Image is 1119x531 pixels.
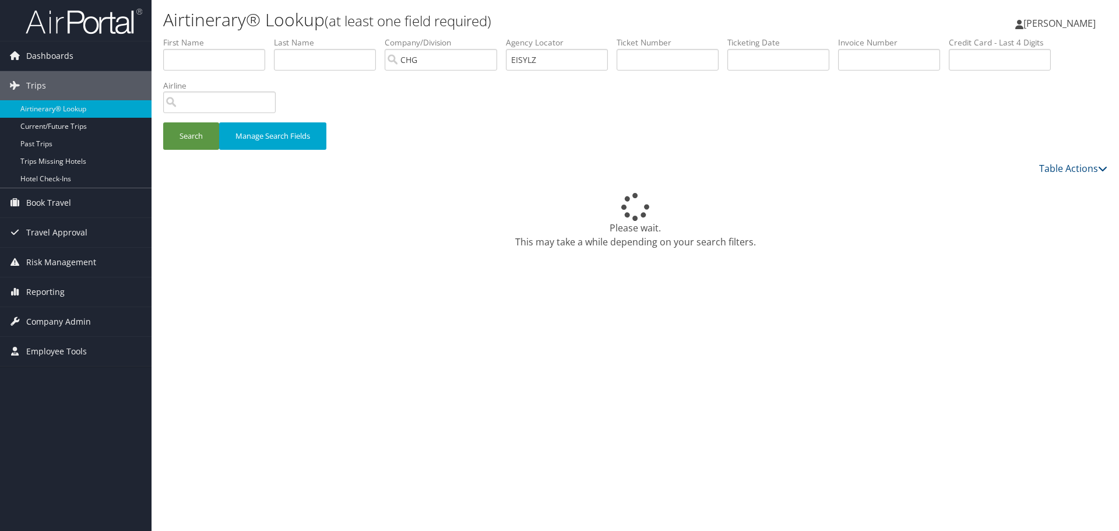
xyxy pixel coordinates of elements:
[26,71,46,100] span: Trips
[506,37,617,48] label: Agency Locator
[26,337,87,366] span: Employee Tools
[274,37,385,48] label: Last Name
[1015,6,1107,41] a: [PERSON_NAME]
[1023,17,1096,30] span: [PERSON_NAME]
[26,188,71,217] span: Book Travel
[26,41,73,71] span: Dashboards
[949,37,1060,48] label: Credit Card - Last 4 Digits
[219,122,326,150] button: Manage Search Fields
[838,37,949,48] label: Invoice Number
[26,218,87,247] span: Travel Approval
[163,37,274,48] label: First Name
[26,8,142,35] img: airportal-logo.png
[26,248,96,277] span: Risk Management
[163,80,284,92] label: Airline
[325,11,491,30] small: (at least one field required)
[1039,162,1107,175] a: Table Actions
[163,122,219,150] button: Search
[26,307,91,336] span: Company Admin
[26,277,65,307] span: Reporting
[727,37,838,48] label: Ticketing Date
[385,37,506,48] label: Company/Division
[617,37,727,48] label: Ticket Number
[163,193,1107,249] div: Please wait. This may take a while depending on your search filters.
[163,8,793,32] h1: Airtinerary® Lookup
